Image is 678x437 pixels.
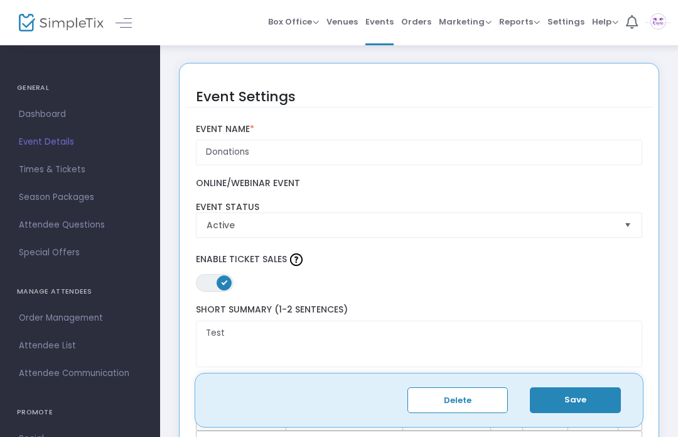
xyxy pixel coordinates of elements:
span: Attendee List [19,338,141,354]
span: Box Office [268,16,319,28]
span: Settings [547,6,584,38]
button: Select [619,213,637,237]
span: ON [221,279,227,285]
h4: MANAGE ATTENDEES [17,279,143,304]
span: Orders [401,6,431,38]
input: Enter Event Name [196,140,643,165]
span: Dashboard [19,106,141,123]
span: Special Offers [19,245,141,261]
label: Enable Ticket Sales [196,250,643,269]
span: Venues [326,6,358,38]
span: Reports [499,16,540,28]
span: Order Management [19,310,141,326]
span: Attendee Communication [19,365,141,382]
span: Times & Tickets [19,162,141,178]
label: Event Status [196,202,643,213]
div: Event Settings [196,70,296,107]
label: Event Name [196,124,643,135]
img: question-mark [290,253,303,266]
span: Online/Webinar Event [196,177,300,189]
h4: PROMOTE [17,400,143,425]
span: Marketing [439,16,492,28]
span: Events [365,6,394,38]
span: Season Packages [19,189,141,206]
span: Event Details [19,134,141,150]
span: Attendee Questions [19,217,141,233]
button: Delete [407,387,508,413]
label: Tell us about your event [190,380,648,406]
span: Short Summary (1-2 Sentences) [196,303,348,316]
span: Help [592,16,618,28]
span: Active [207,219,615,231]
button: Save [530,387,621,413]
h4: GENERAL [17,75,143,101]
